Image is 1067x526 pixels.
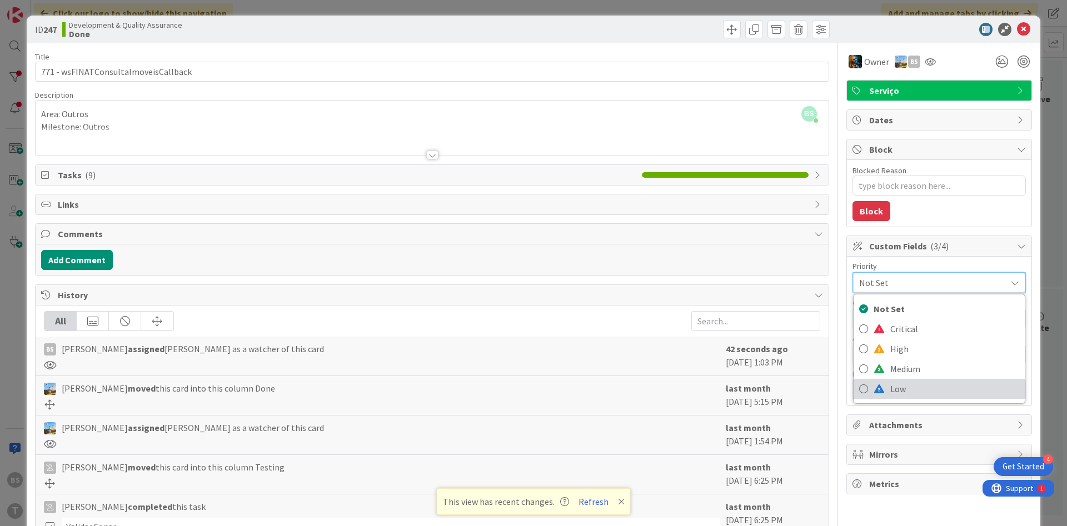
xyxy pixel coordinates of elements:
a: Medium [854,359,1025,379]
span: BS [801,106,817,122]
img: DG [44,383,56,395]
span: ( 9 ) [85,169,96,181]
span: ( 3/4 ) [930,241,949,252]
label: Title [35,52,49,62]
div: [DATE] 5:15 PM [726,382,820,409]
span: ID [35,23,57,36]
input: type card name here... [35,62,829,82]
b: 42 seconds ago [726,343,788,354]
span: Serviço [869,84,1011,97]
img: DG [44,422,56,434]
div: Get Started [1003,461,1044,472]
input: Search... [691,311,820,331]
div: Area [852,334,1026,342]
a: High [854,339,1025,359]
b: completed [128,501,172,512]
b: assigned [128,422,164,433]
b: assigned [128,343,164,354]
img: JC [849,55,862,68]
span: [PERSON_NAME] [PERSON_NAME] as a watcher of this card [62,342,324,355]
b: last month [726,422,771,433]
span: Critical [890,320,1019,337]
b: moved [128,383,156,394]
span: Block [869,143,1011,156]
span: Metrics [869,477,1011,490]
span: [PERSON_NAME] this task [62,500,206,513]
div: Complexidade [852,299,1026,307]
span: Development & Quality Assurance [69,21,182,29]
div: BS [44,343,56,355]
img: DG [895,56,907,68]
b: last month [726,383,771,394]
span: Not Set [859,275,1000,290]
label: Blocked Reason [852,166,906,176]
div: [DATE] 6:25 PM [726,460,820,488]
button: Add Comment [41,250,113,270]
span: This view has recent changes. [443,495,569,508]
div: [DATE] 1:54 PM [726,421,820,449]
span: Tasks [58,168,636,182]
p: Milestone: Outros [41,121,823,133]
span: Links [58,198,809,211]
div: Open Get Started checklist, remaining modules: 4 [994,457,1053,476]
span: Mirrors [869,448,1011,461]
div: 1 [58,4,61,13]
b: last month [726,462,771,473]
span: Attachments [869,418,1011,432]
span: Dates [869,113,1011,127]
span: [PERSON_NAME] this card into this column Done [62,382,275,395]
div: All [44,312,77,330]
span: Custom Fields [869,239,1011,253]
a: Not Set [854,299,1025,319]
b: moved [128,462,156,473]
button: Block [852,201,890,221]
span: Low [890,380,1019,397]
a: Critical [854,319,1025,339]
span: Owner [864,55,889,68]
span: High [890,340,1019,357]
span: [PERSON_NAME] [PERSON_NAME] as a watcher of this card [62,421,324,434]
span: Not Set [874,300,1019,317]
span: Support [23,2,51,15]
span: History [58,288,809,302]
p: Area: Outros [41,108,823,121]
a: Low [854,379,1025,399]
div: Priority [852,262,1026,270]
div: [DATE] 1:03 PM [726,342,820,370]
span: [PERSON_NAME] this card into this column Testing [62,460,285,474]
div: BS [908,56,920,68]
div: 4 [1043,454,1053,464]
button: Refresh [575,494,612,509]
b: Done [69,29,182,38]
b: 247 [43,24,57,35]
b: last month [726,501,771,512]
div: Milestone [852,370,1026,378]
span: Medium [890,360,1019,377]
span: Description [35,90,73,100]
span: Comments [58,227,809,241]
